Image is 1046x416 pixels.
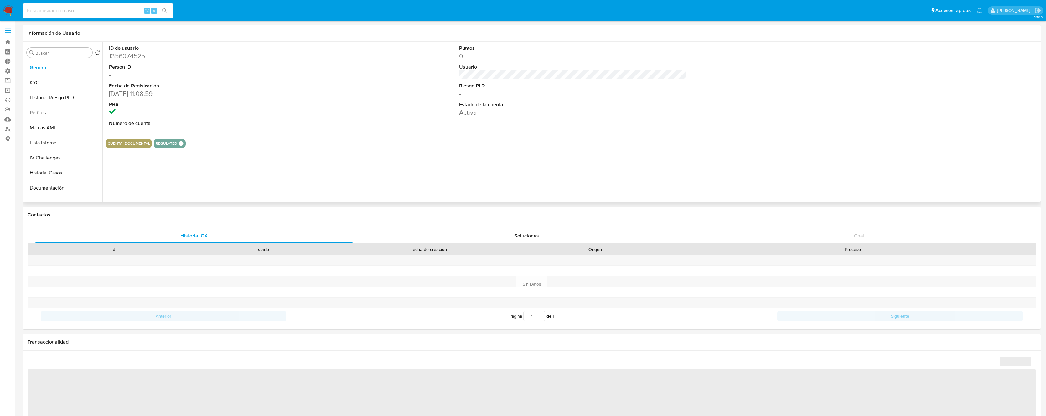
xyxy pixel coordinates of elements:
dd: 0 [459,52,686,60]
dd: [DATE] 11:08:59 [109,89,336,98]
dt: Riesgo PLD [459,82,686,89]
button: Historial Riesgo PLD [24,90,102,105]
button: General [24,60,102,75]
div: Estado [192,246,333,252]
h1: Información de Usuario [28,30,80,36]
button: Buscar [29,50,34,55]
span: Soluciones [514,232,539,239]
button: KYC [24,75,102,90]
span: Accesos rápidos [935,7,971,14]
div: Proceso [674,246,1031,252]
span: Historial CX [180,232,208,239]
dt: ID de usuario [109,45,336,52]
button: Historial Casos [24,165,102,180]
button: Documentación [24,180,102,195]
dt: Person ID [109,64,336,70]
dd: - [109,127,336,136]
h1: Contactos [28,212,1036,218]
button: Fecha Compliant [24,195,102,211]
button: Anterior [41,311,286,321]
button: Perfiles [24,105,102,120]
button: Marcas AML [24,120,102,135]
dt: Número de cuenta [109,120,336,127]
span: 1 [553,313,554,319]
h1: Transaccionalidad [28,339,1036,345]
span: ⌥ [145,8,149,13]
div: Fecha de creación [341,246,516,252]
dt: RBA [109,101,336,108]
dd: - [459,89,686,98]
dt: Estado de la cuenta [459,101,686,108]
span: s [153,8,155,13]
dt: Usuario [459,64,686,70]
dd: - [109,70,336,79]
div: Origen [525,246,665,252]
button: search-icon [158,6,171,15]
span: Página de [509,311,554,321]
dd: 1356074525 [109,52,336,60]
button: regulated [156,142,177,145]
dt: Fecha de Registración [109,82,336,89]
dt: Puntos [459,45,686,52]
span: Chat [854,232,865,239]
button: Volver al orden por defecto [95,50,100,57]
button: Siguiente [777,311,1023,321]
button: Lista Interna [24,135,102,150]
dd: Activa [459,108,686,117]
p: federico.luaces@mercadolibre.com [997,8,1033,13]
input: Buscar [35,50,90,56]
a: Salir [1035,7,1041,14]
button: cuenta_documental [108,142,150,145]
a: Notificaciones [977,8,982,13]
button: IV Challenges [24,150,102,165]
input: Buscar usuario o caso... [23,7,173,15]
div: Id [43,246,184,252]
